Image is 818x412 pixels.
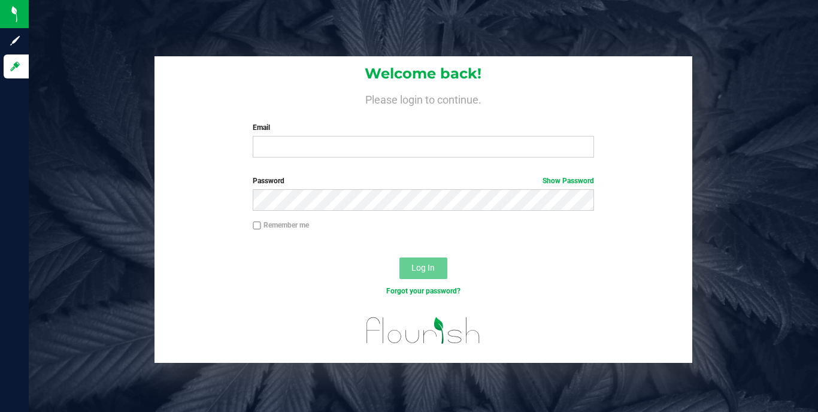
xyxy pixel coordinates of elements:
h4: Please login to continue. [154,91,693,105]
img: flourish_logo.svg [356,309,491,352]
label: Email [253,122,593,133]
button: Log In [399,257,447,279]
label: Remember me [253,220,309,231]
span: Password [253,177,284,185]
input: Remember me [253,222,261,230]
inline-svg: Sign up [9,35,21,47]
a: Show Password [543,177,594,185]
inline-svg: Log in [9,60,21,72]
a: Forgot your password? [386,287,460,295]
span: Log In [411,263,435,272]
h1: Welcome back! [154,66,693,81]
